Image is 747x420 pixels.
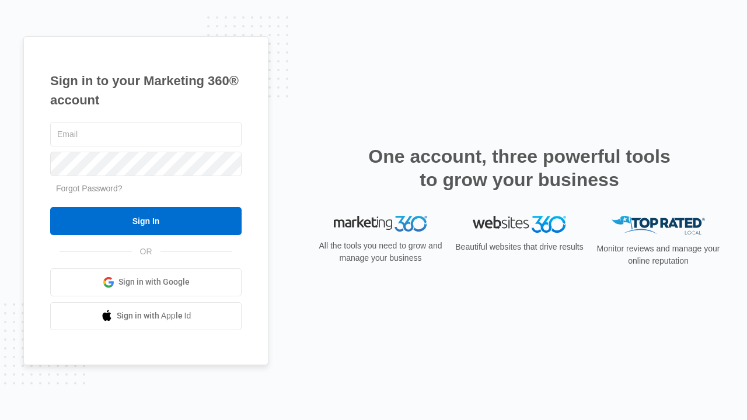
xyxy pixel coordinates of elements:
[593,243,724,267] p: Monitor reviews and manage your online reputation
[334,216,427,232] img: Marketing 360
[56,184,123,193] a: Forgot Password?
[132,246,160,258] span: OR
[50,122,242,146] input: Email
[117,310,191,322] span: Sign in with Apple Id
[50,302,242,330] a: Sign in with Apple Id
[473,216,566,233] img: Websites 360
[50,207,242,235] input: Sign In
[612,216,705,235] img: Top Rated Local
[118,276,190,288] span: Sign in with Google
[50,268,242,296] a: Sign in with Google
[315,240,446,264] p: All the tools you need to grow and manage your business
[50,71,242,110] h1: Sign in to your Marketing 360® account
[454,241,585,253] p: Beautiful websites that drive results
[365,145,674,191] h2: One account, three powerful tools to grow your business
